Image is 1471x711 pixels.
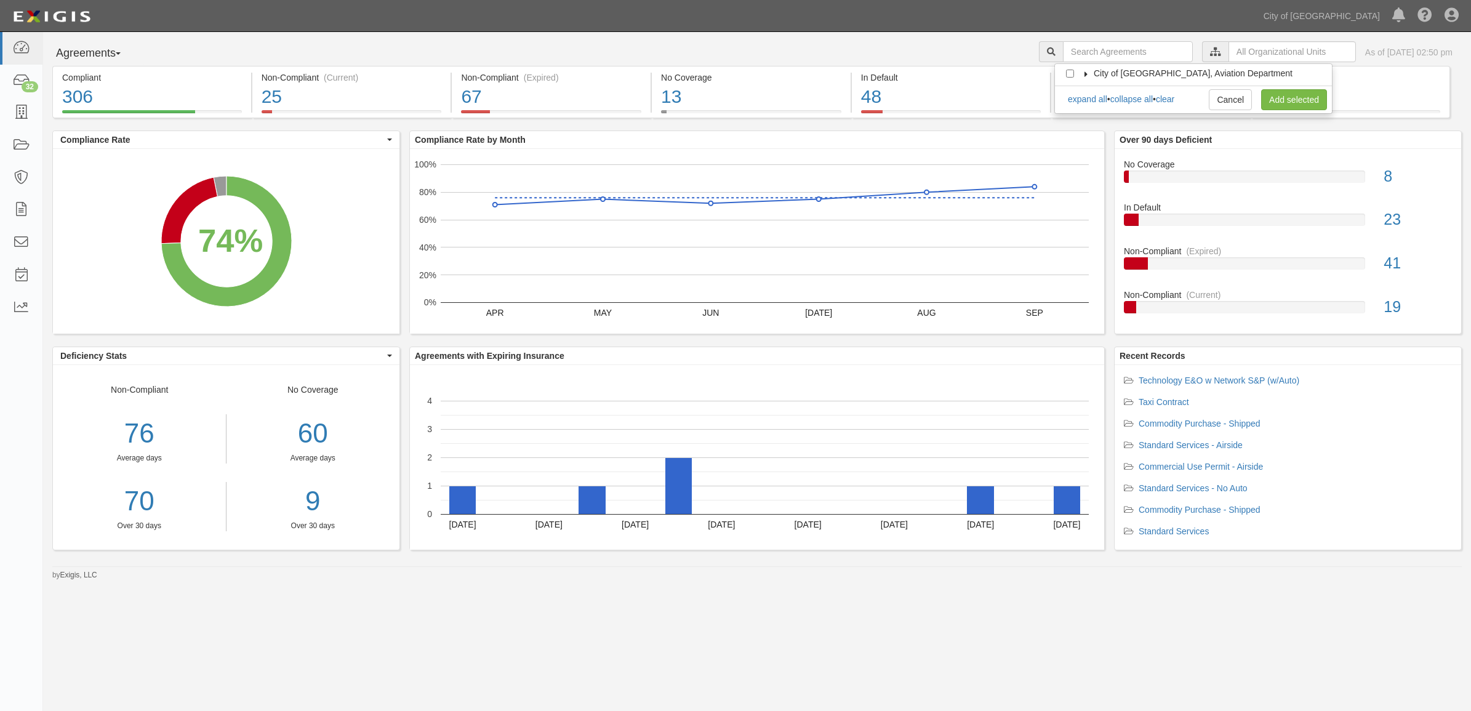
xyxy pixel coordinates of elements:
div: Non-Compliant [1115,289,1461,301]
a: Standard Services - No Auto [1139,483,1248,493]
button: Agreements [52,41,145,66]
div: 60 [236,414,391,453]
div: (Current) [1186,289,1220,301]
a: Non-Compliant(Current)19 [1124,289,1452,323]
a: Standard Services - Airside [1139,440,1243,450]
div: Average days [236,453,391,464]
a: Taxi Contract [1139,397,1189,407]
div: No Coverage [1115,158,1461,171]
a: Compliant306 [52,110,251,120]
div: 306 [62,84,242,110]
div: Non-Compliant (Current) [262,71,442,84]
text: [DATE] [881,520,908,529]
text: 3 [427,424,432,434]
text: [DATE] [1053,520,1080,529]
div: No Coverage [226,384,400,531]
a: Commodity Purchase - Shipped [1139,505,1261,515]
a: collapse all [1110,94,1153,104]
div: 23 [1374,209,1461,231]
text: [DATE] [795,520,822,529]
text: 60% [419,215,436,225]
div: 8 [1374,166,1461,188]
text: 80% [419,187,436,197]
a: clear [1156,94,1174,104]
input: Search Agreements [1063,41,1193,62]
a: Cancel [1209,89,1252,110]
div: Non-Compliant (Expired) [461,71,641,84]
div: Non-Compliant [53,384,226,531]
div: Over 30 days [236,521,391,531]
div: 9 [236,482,391,521]
span: City of [GEOGRAPHIC_DATA], Aviation Department [1094,68,1293,78]
b: Agreements with Expiring Insurance [415,351,564,361]
a: Non-Compliant(Expired)67 [452,110,651,120]
a: Non-Compliant(Current)25 [252,110,451,120]
text: 0% [424,297,436,307]
input: All Organizational Units [1229,41,1356,62]
div: Pending Review [1261,71,1440,84]
text: 20% [419,270,436,279]
svg: A chart. [410,365,1104,550]
div: (Current) [324,71,358,84]
text: JUN [702,308,719,318]
a: In Default48 [852,110,1051,120]
div: As of [DATE] 02:50 pm [1365,46,1453,58]
div: Over 30 days [53,521,226,531]
a: Commodity Purchase - Shipped [1139,419,1261,428]
i: Help Center - Complianz [1417,9,1432,23]
a: expand all [1068,94,1107,104]
a: City of [GEOGRAPHIC_DATA] [1257,4,1386,28]
text: AUG [917,308,936,318]
b: Recent Records [1120,351,1185,361]
div: In Default [1115,201,1461,214]
div: 48 [861,84,1041,110]
span: Compliance Rate [60,134,384,146]
div: 41 [1374,252,1461,275]
a: Technology E&O w Network S&P (w/Auto) [1139,376,1299,385]
text: [DATE] [449,520,476,529]
span: Deficiency Stats [60,350,384,362]
svg: A chart. [410,149,1104,334]
div: (Expired) [524,71,559,84]
div: 67 [461,84,641,110]
div: 19 [1374,296,1461,318]
a: Add selected [1261,89,1327,110]
a: Commercial Use Permit - Airside [1139,462,1263,472]
text: [DATE] [967,520,994,529]
a: Exigis, LLC [60,571,97,579]
text: 2 [427,452,432,462]
div: Average days [53,453,226,464]
text: 0 [427,509,432,519]
text: SEP [1026,308,1043,318]
div: 17 [1261,84,1440,110]
a: Non-Compliant(Expired)41 [1124,245,1452,289]
a: No Coverage13 [652,110,851,120]
button: Deficiency Stats [53,347,399,364]
text: 4 [427,396,432,406]
text: [DATE] [622,520,649,529]
img: logo-5460c22ac91f19d4615b14bd174203de0afe785f0fc80cf4dbbc73dc1793850b.png [9,6,94,28]
div: (Expired) [1186,245,1221,257]
text: MAY [594,308,612,318]
text: [DATE] [535,520,563,529]
div: In Default [861,71,1041,84]
div: 25 [262,84,442,110]
a: No Coverage8 [1124,158,1452,202]
div: 32 [22,81,38,92]
text: [DATE] [708,520,735,529]
a: 70 [53,482,226,521]
div: Non-Compliant [1115,245,1461,257]
b: Compliance Rate by Month [415,135,526,145]
div: Compliant [62,71,242,84]
div: No Coverage [661,71,841,84]
a: Expiring Insurance35 [1051,110,1250,120]
div: 76 [53,414,226,453]
div: 74% [198,217,263,263]
text: [DATE] [805,308,832,318]
svg: A chart. [53,149,399,334]
a: Standard Services [1139,526,1209,536]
